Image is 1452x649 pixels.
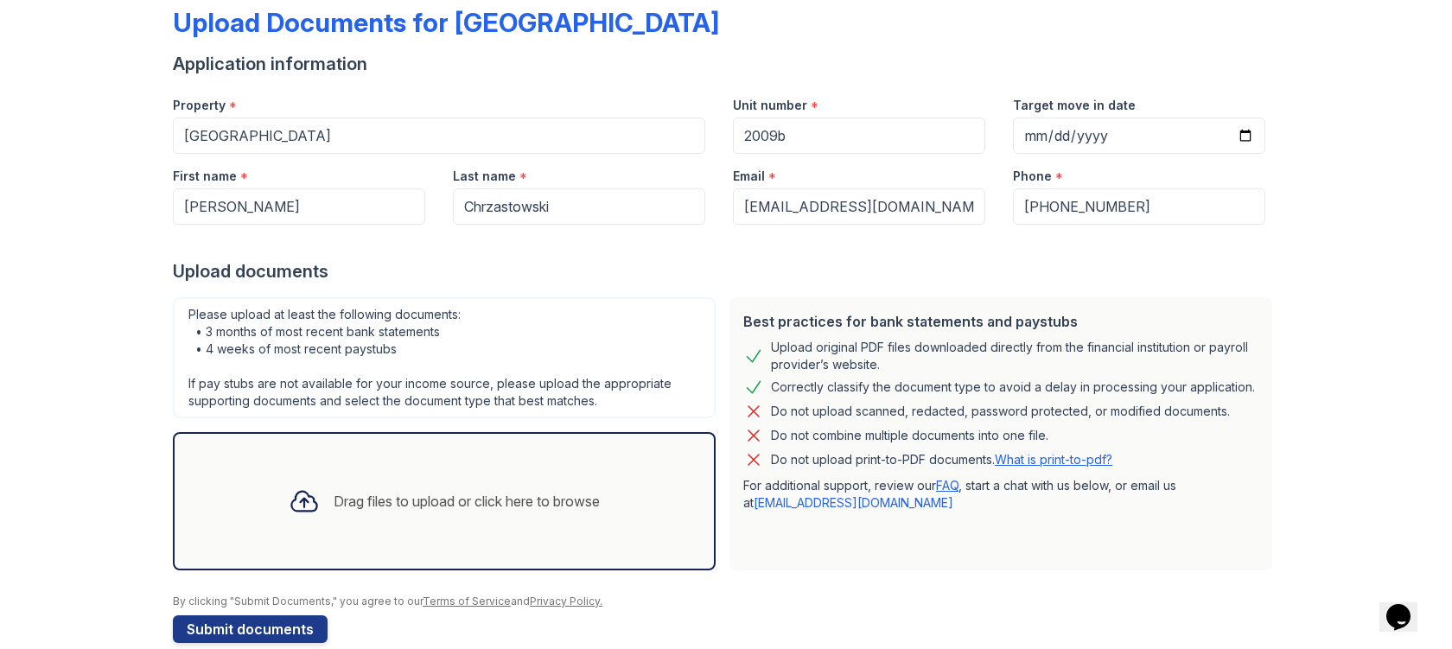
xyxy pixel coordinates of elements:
[173,168,237,185] label: First name
[173,259,1279,283] div: Upload documents
[771,401,1230,422] div: Do not upload scanned, redacted, password protected, or modified documents.
[771,377,1255,398] div: Correctly classify the document type to avoid a delay in processing your application.
[173,595,1279,608] div: By clicking "Submit Documents," you agree to our and
[173,97,226,114] label: Property
[173,7,719,38] div: Upload Documents for [GEOGRAPHIC_DATA]
[530,595,602,608] a: Privacy Policy.
[771,425,1048,446] div: Do not combine multiple documents into one file.
[936,478,958,493] a: FAQ
[743,311,1258,332] div: Best practices for bank statements and paystubs
[733,168,765,185] label: Email
[1013,97,1136,114] label: Target move in date
[771,451,1112,468] p: Do not upload print-to-PDF documents.
[754,495,953,510] a: [EMAIL_ADDRESS][DOMAIN_NAME]
[1013,168,1052,185] label: Phone
[173,615,328,643] button: Submit documents
[334,491,600,512] div: Drag files to upload or click here to browse
[733,97,807,114] label: Unit number
[453,168,516,185] label: Last name
[173,52,1279,76] div: Application information
[1379,580,1435,632] iframe: chat widget
[771,339,1258,373] div: Upload original PDF files downloaded directly from the financial institution or payroll provider’...
[743,477,1258,512] p: For additional support, review our , start a chat with us below, or email us at
[423,595,511,608] a: Terms of Service
[995,452,1112,467] a: What is print-to-pdf?
[173,297,716,418] div: Please upload at least the following documents: • 3 months of most recent bank statements • 4 wee...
